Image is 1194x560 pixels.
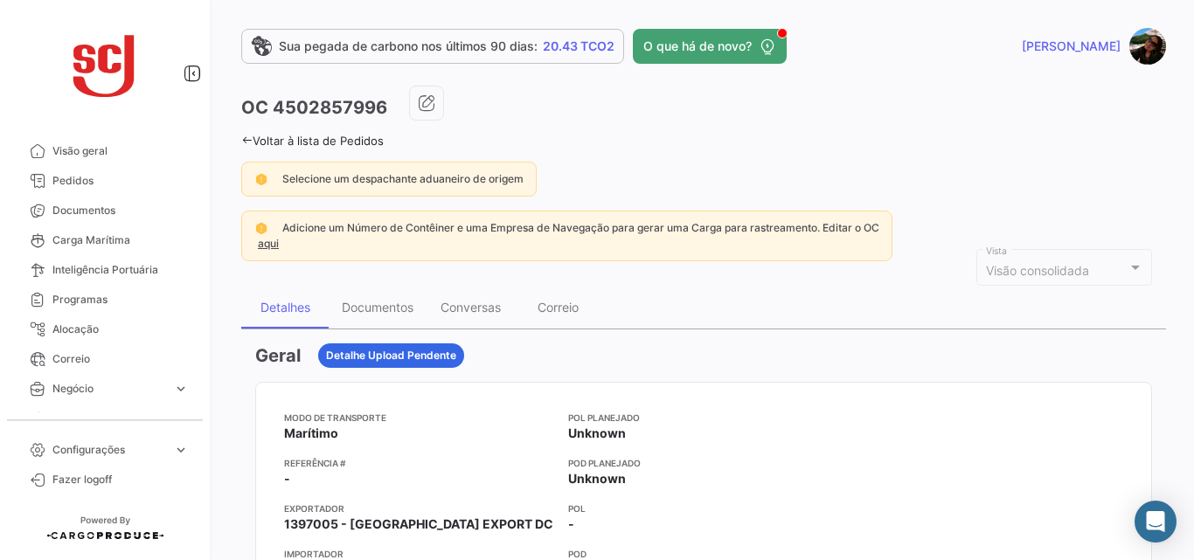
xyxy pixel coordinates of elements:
[568,501,838,515] app-card-info-title: POL
[986,263,1089,278] span: Visão consolidada
[284,515,553,533] span: 1397005 - [GEOGRAPHIC_DATA] EXPORT DC
[568,470,626,487] span: Unknown
[284,456,554,470] app-card-info-title: Referência #
[173,411,189,426] span: expand_more
[282,172,524,185] span: Selecione um despachante aduaneiro de origem
[568,411,838,425] app-card-info-title: POL Planejado
[52,472,189,487] span: Fazer logoff
[279,38,538,55] span: Sua pegada de carbono nos últimos 90 dias:
[326,348,456,363] span: Detalhe Upload Pendente
[643,38,752,55] span: O que há de novo?
[52,203,189,218] span: Documentos
[255,343,301,368] h3: Geral
[52,173,189,189] span: Pedidos
[52,351,189,367] span: Correio
[14,225,196,255] a: Carga Marítima
[284,501,554,515] app-card-info-title: Exportador
[173,381,189,397] span: expand_more
[14,166,196,196] a: Pedidos
[14,285,196,315] a: Programas
[568,515,574,533] span: -
[1022,38,1121,55] span: [PERSON_NAME]
[241,95,387,120] h3: OC 4502857996
[173,442,189,458] span: expand_more
[52,411,166,426] span: Estatística
[633,29,787,64] button: O que há de novo?
[1135,501,1177,543] div: Abrir Intercom Messenger
[241,134,384,148] a: Voltar à lista de Pedidos
[1129,28,1166,65] img: 95663850_2739718712822740_3329491087747186688_n.jpg
[14,136,196,166] a: Visão geral
[52,442,166,458] span: Configurações
[52,381,166,397] span: Negócio
[568,456,838,470] app-card-info-title: POD Planejado
[254,237,282,250] a: aqui
[241,29,624,64] a: Sua pegada de carbono nos últimos 90 dias:20.43 TCO2
[14,344,196,374] a: Correio
[52,292,189,308] span: Programas
[284,470,290,487] span: -
[52,143,189,159] span: Visão geral
[568,425,626,442] span: Unknown
[538,300,579,315] div: Correio
[260,300,310,315] div: Detalhes
[284,411,554,425] app-card-info-title: Modo de Transporte
[61,21,149,108] img: scj_logo1.svg
[543,38,614,55] span: 20.43 TCO2
[52,232,189,248] span: Carga Marítima
[14,196,196,225] a: Documentos
[14,255,196,285] a: Inteligência Portuária
[282,221,879,234] span: Adicione um Número de Contêiner e uma Empresa de Navegação para gerar uma Carga para rastreamento...
[441,300,501,315] div: Conversas
[14,315,196,344] a: Alocação
[52,321,189,337] span: Alocação
[284,425,338,442] span: Marítimo
[342,300,413,315] div: Documentos
[52,262,189,278] span: Inteligência Portuária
